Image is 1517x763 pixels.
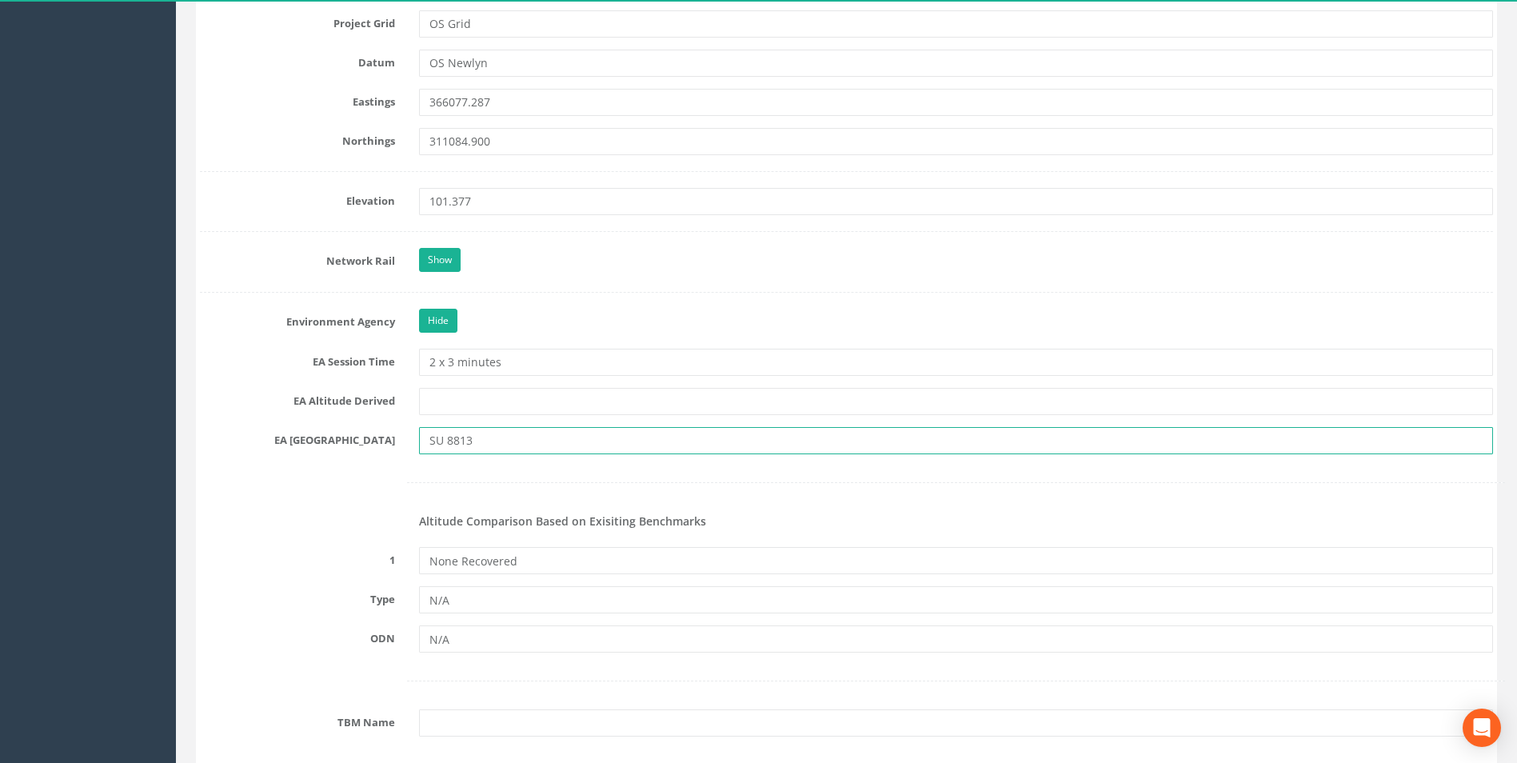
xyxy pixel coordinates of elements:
label: Environment Agency [188,309,407,330]
h4: Altitude Comparison Based on Exisiting Benchmarks [419,515,1493,527]
label: EA Altitude Derived [188,388,407,409]
label: Northings [188,128,407,149]
label: ODN [188,625,407,646]
label: Datum [188,50,407,70]
label: Eastings [188,89,407,110]
label: EA Session Time [188,349,407,370]
a: Show [419,248,461,272]
label: Elevation [188,188,407,209]
label: Project Grid [188,10,407,31]
a: Hide [419,309,457,333]
label: Network Rail [188,248,407,269]
div: Open Intercom Messenger [1463,709,1501,747]
label: Type [188,586,407,607]
label: 1 [188,547,407,568]
label: EA [GEOGRAPHIC_DATA] [188,427,407,448]
label: TBM Name [188,709,407,730]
